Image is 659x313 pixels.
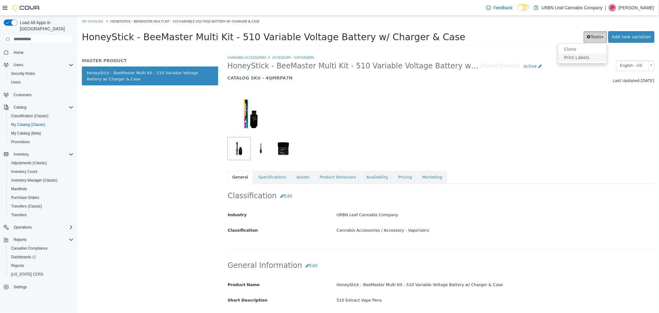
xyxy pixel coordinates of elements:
span: Classification (Classic) [11,114,49,118]
button: Manifests [6,185,76,193]
button: Reports [11,236,29,243]
span: Product Name [150,267,183,271]
a: My Catalog (Classic) [9,121,48,128]
span: Transfers (Classic) [9,203,74,210]
button: Edit [225,244,244,256]
a: Cannabis Accessories [150,39,189,44]
span: Purchase Orders [9,194,74,201]
button: Reports [1,235,76,244]
span: My Catalog (Beta) [11,131,41,136]
span: Catalog [14,105,26,110]
span: Operations [14,225,32,230]
button: Edit [200,175,218,186]
span: Inventory [11,151,74,158]
div: URBN Leaf Cannabis Company [255,194,581,205]
a: Dashboards [6,253,76,261]
a: Specifications [176,155,214,168]
a: English - US [539,45,577,55]
span: Customers [14,92,32,97]
button: Users [6,78,76,87]
span: Security Roles [11,71,35,76]
button: Inventory [1,150,76,159]
button: Users [11,61,26,69]
span: [DATE] [564,62,577,67]
button: Operations [11,224,34,231]
span: Manifests [11,187,27,191]
img: 150 [150,75,196,121]
a: Clone [481,29,530,38]
span: Inventory Manager (Classic) [11,178,57,183]
span: Inventory [14,152,29,157]
a: HoneyStick - BeeMaster Multi Kit - 510 Variable Voltage Battery w/ Charger & Case [5,51,141,70]
p: | [605,4,606,11]
span: Washington CCRS [9,271,74,278]
a: Transfers (Classic) [9,203,44,210]
button: Catalog [11,104,29,111]
h5: CATALOG SKU - 4QMRPA7N [150,59,468,65]
a: Assets [214,155,237,168]
span: Reports [14,237,27,242]
div: 510 Extract Vape Pens [255,279,581,290]
button: Inventory [11,151,31,158]
a: Inventory Count [9,168,40,175]
span: My Catalog (Beta) [9,130,74,137]
nav: Complex example [4,45,74,308]
span: Dashboards [11,255,36,259]
span: Promotions [11,139,30,144]
span: Reports [11,263,24,268]
button: Operations [1,223,76,232]
button: Home [1,48,76,57]
a: Settings [11,283,29,291]
button: Reports [6,261,76,270]
button: Settings [1,282,76,291]
h2: Classification [150,175,577,186]
small: [Master Product] [403,48,443,53]
a: Manifests [9,185,29,193]
a: Transfers [9,211,29,219]
span: Inventory Count [9,168,74,175]
span: Load All Apps in [GEOGRAPHIC_DATA] [17,19,74,32]
a: General [150,155,176,168]
h5: MASTER PRODUCT [5,42,141,48]
a: Home [11,49,26,56]
button: Purchase Orders [6,193,76,202]
span: My Catalog (Classic) [11,122,45,127]
p: [PERSON_NAME] [619,4,654,11]
a: Classification (Classic) [9,112,51,120]
span: HoneyStick - BeeMaster Multi Kit - 510 Variable Voltage Battery w/ Charger & Case [5,16,388,27]
span: Inventory Manager (Classic) [9,177,74,184]
button: [US_STATE] CCRS [6,270,76,279]
span: Transfers [9,211,74,219]
a: Active [443,45,468,56]
a: Availability [284,155,316,168]
button: Canadian Compliance [6,244,76,253]
span: Home [14,50,23,55]
span: Feedback [493,5,512,11]
span: Catalog [11,104,74,111]
button: Catalog [1,103,76,112]
button: Transfers (Classic) [6,202,76,211]
span: Security Roles [9,70,74,77]
span: Users [14,62,23,67]
a: My Catalog (Beta) [9,130,44,137]
a: Reports [9,262,27,269]
span: Promotions [9,138,74,146]
div: HoneyStick - BeeMaster Multi Kit - 510 Variable Voltage Battery w/ Charger & Case [255,264,581,275]
p: URBN Leaf Cannabis Company [542,4,603,11]
span: Customers [11,91,74,99]
span: Reports [9,262,74,269]
h2: General Information [150,244,577,256]
button: Adjustments (Classic) [6,159,76,167]
a: Accessory - Vaporizers [195,39,237,44]
a: [US_STATE] CCRS [9,271,46,278]
span: Transfers [11,212,27,217]
button: Promotions [6,138,76,146]
a: Add new variation [531,15,577,27]
button: My Catalog (Beta) [6,129,76,138]
a: Feedback [484,2,515,14]
span: Purchase Orders [11,195,39,200]
button: Users [1,61,76,69]
button: My Catalog (Classic) [6,120,76,129]
input: Dark Mode [517,4,530,11]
